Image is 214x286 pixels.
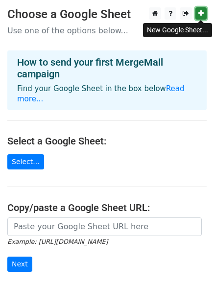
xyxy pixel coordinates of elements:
[7,135,207,147] h4: Select a Google Sheet:
[165,239,214,286] iframe: Chat Widget
[7,238,108,245] small: Example: [URL][DOMAIN_NAME]
[17,84,197,104] p: Find your Google Sheet in the box below
[7,25,207,36] p: Use one of the options below...
[17,84,185,103] a: Read more...
[7,154,44,169] a: Select...
[143,23,212,37] div: New Google Sheet...
[7,202,207,214] h4: Copy/paste a Google Sheet URL:
[7,217,202,236] input: Paste your Google Sheet URL here
[7,7,207,22] h3: Choose a Google Sheet
[17,56,197,80] h4: How to send your first MergeMail campaign
[7,257,32,272] input: Next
